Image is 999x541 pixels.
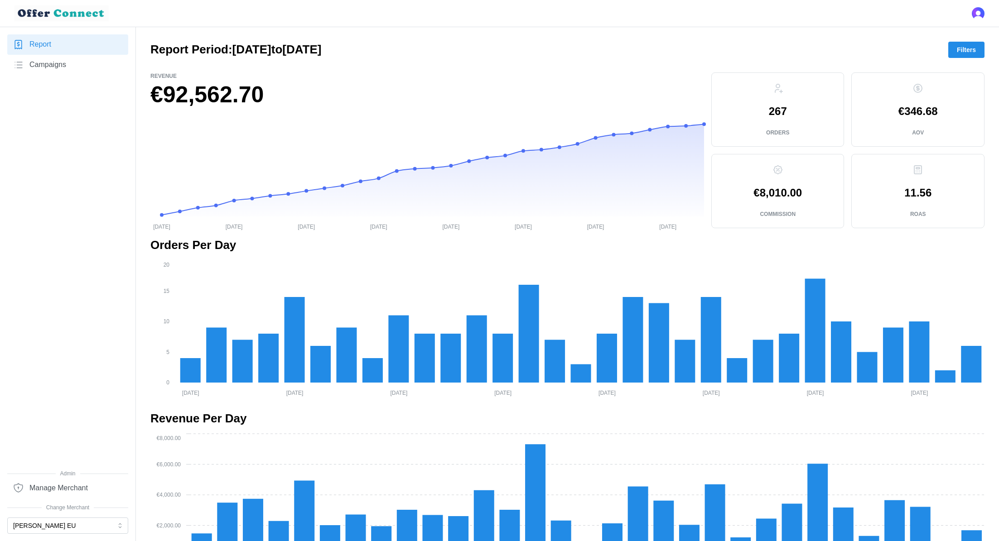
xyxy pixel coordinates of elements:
[898,106,938,117] p: €346.68
[164,288,170,294] tspan: 15
[298,223,315,230] tspan: [DATE]
[390,389,407,396] tspan: [DATE]
[150,80,704,110] h1: €92,562.70
[157,461,181,468] tspan: €6,000.00
[972,7,985,20] img: 's logo
[29,39,51,50] span: Report
[769,106,787,117] p: 267
[150,411,985,426] h2: Revenue Per Day
[766,129,789,137] p: Orders
[370,223,387,230] tspan: [DATE]
[226,223,243,230] tspan: [DATE]
[150,42,321,57] h2: Report Period: [DATE] to [DATE]
[7,503,128,512] span: Change Merchant
[7,469,128,478] span: Admin
[150,237,985,253] h2: Orders Per Day
[157,435,181,441] tspan: €8,000.00
[7,478,128,498] a: Manage Merchant
[7,55,128,75] a: Campaigns
[494,389,512,396] tspan: [DATE]
[807,389,824,396] tspan: [DATE]
[948,42,985,58] button: Filters
[150,72,704,80] p: Revenue
[760,211,796,218] p: Commission
[157,522,181,529] tspan: €2,000.00
[659,223,676,230] tspan: [DATE]
[7,517,128,534] button: [PERSON_NAME] EU
[286,389,304,396] tspan: [DATE]
[153,223,170,230] tspan: [DATE]
[182,389,199,396] tspan: [DATE]
[164,261,170,268] tspan: 20
[753,187,802,198] p: €8,010.00
[515,223,532,230] tspan: [DATE]
[703,389,720,396] tspan: [DATE]
[166,349,169,355] tspan: 5
[911,389,928,396] tspan: [DATE]
[29,483,88,494] span: Manage Merchant
[587,223,604,230] tspan: [DATE]
[972,7,985,20] button: Open user button
[443,223,460,230] tspan: [DATE]
[166,379,169,386] tspan: 0
[157,492,181,498] tspan: €4,000.00
[904,187,931,198] p: 11.56
[29,59,66,71] span: Campaigns
[14,5,109,21] img: loyalBe Logo
[598,389,616,396] tspan: [DATE]
[957,42,976,57] span: Filters
[912,129,924,137] p: AOV
[910,211,926,218] p: ROAS
[164,318,170,325] tspan: 10
[7,34,128,55] a: Report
